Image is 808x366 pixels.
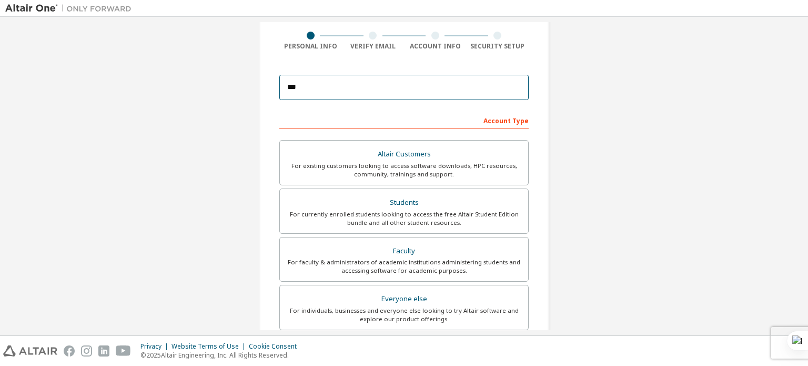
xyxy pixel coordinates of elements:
[171,342,249,351] div: Website Terms of Use
[5,3,137,14] img: Altair One
[404,42,467,51] div: Account Info
[286,306,522,323] div: For individuals, businesses and everyone else looking to try Altair software and explore our prod...
[286,258,522,275] div: For faculty & administrators of academic institutions administering students and accessing softwa...
[286,147,522,162] div: Altair Customers
[140,342,171,351] div: Privacy
[64,345,75,357] img: facebook.svg
[3,345,57,357] img: altair_logo.svg
[286,195,522,210] div: Students
[98,345,109,357] img: linkedin.svg
[467,42,529,51] div: Security Setup
[279,42,342,51] div: Personal Info
[286,210,522,227] div: For currently enrolled students looking to access the free Altair Student Edition bundle and all ...
[116,345,131,357] img: youtube.svg
[286,162,522,179] div: For existing customers looking to access software downloads, HPC resources, community, trainings ...
[249,342,303,351] div: Cookie Consent
[81,345,92,357] img: instagram.svg
[286,292,522,306] div: Everyone else
[279,112,529,128] div: Account Type
[286,244,522,259] div: Faculty
[140,351,303,360] p: © 2025 Altair Engineering, Inc. All Rights Reserved.
[342,42,405,51] div: Verify Email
